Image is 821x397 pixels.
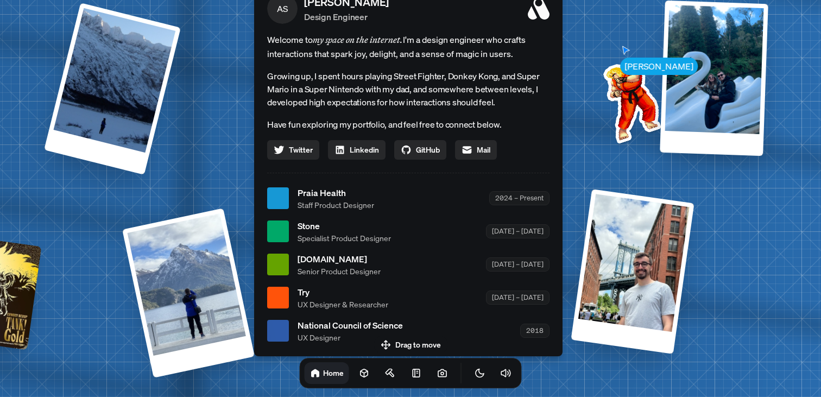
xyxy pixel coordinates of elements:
span: Welcome to I'm a design engineer who crafts interactions that spark joy, delight, and a sense of ... [267,33,550,61]
em: my space on the internet. [313,34,403,45]
a: Linkedin [328,140,386,160]
p: Have fun exploring my portfolio, and feel free to connect below. [267,117,550,131]
span: Mail [477,144,490,155]
span: Twitter [289,144,313,155]
button: Toggle Theme [469,362,491,384]
span: Staff Product Designer [298,199,374,211]
span: Praia Health [298,186,374,199]
div: 2024 – Present [489,191,550,205]
a: Mail [455,140,497,160]
p: Design Engineer [304,10,389,23]
h1: Home [323,368,344,378]
span: Senior Product Designer [298,266,381,277]
span: Specialist Product Designer [298,232,391,244]
span: Try [298,286,388,299]
div: [DATE] – [DATE] [486,291,550,304]
div: [DATE] – [DATE] [486,224,550,238]
span: National Council of Science [298,319,403,332]
img: Profile example [575,45,685,155]
span: UX Designer [298,332,403,343]
a: GitHub [394,140,446,160]
div: 2018 [520,324,550,337]
span: UX Designer & Researcher [298,299,388,310]
div: [DATE] – [DATE] [486,257,550,271]
span: Stone [298,219,391,232]
span: GitHub [416,144,440,155]
button: Toggle Audio [495,362,517,384]
span: Linkedin [350,144,379,155]
span: [DOMAIN_NAME] [298,253,381,266]
a: Home [305,362,349,384]
p: Growing up, I spent hours playing Street Fighter, Donkey Kong, and Super Mario in a Super Nintend... [267,70,550,109]
a: Twitter [267,140,319,160]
